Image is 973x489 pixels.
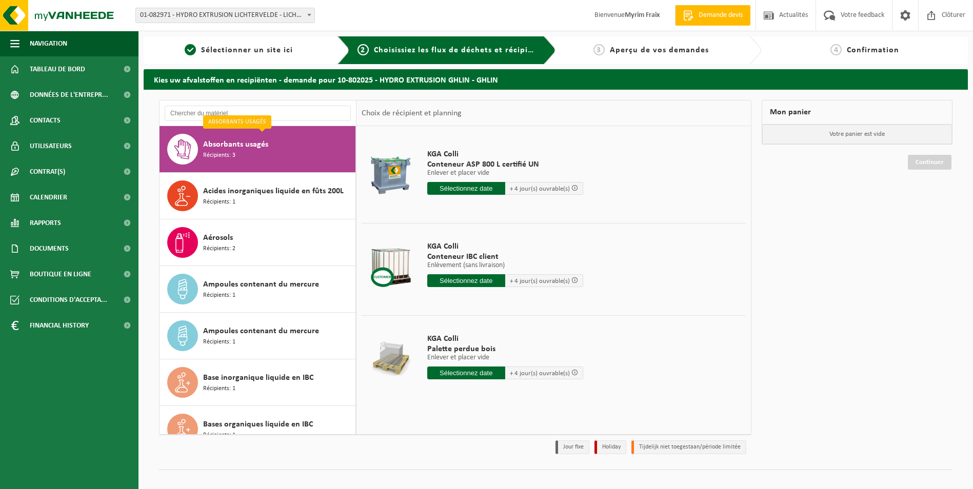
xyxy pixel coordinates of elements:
a: 1Sélectionner un site ici [149,44,329,56]
span: Récipients: 3 [203,151,235,160]
button: Absorbants usagés Récipients: 3 [160,126,356,173]
span: Ampoules contenant du mercure [203,278,319,291]
span: Confirmation [847,46,899,54]
span: 01-082971 - HYDRO EXTRUSION LICHTERVELDE - LICHTERVELDE [135,8,315,23]
span: Conteneur IBC client [427,252,583,262]
li: Jour fixe [555,440,589,454]
span: Conteneur ASP 800 L certifié UN [427,159,583,170]
span: 4 [830,44,842,55]
span: Palette perdue bois [427,344,583,354]
span: + 4 jour(s) ouvrable(s) [510,370,570,377]
span: Rapports [30,210,61,236]
span: Aérosols [203,232,233,244]
span: Tableau de bord [30,56,85,82]
span: Navigation [30,31,67,56]
button: Aérosols Récipients: 2 [160,219,356,266]
span: KGA Colli [427,241,583,252]
span: Contrat(s) [30,159,65,185]
button: Acides inorganiques liquide en fûts 200L Récipients: 1 [160,173,356,219]
span: Base inorganique liquide en IBC [203,372,313,384]
span: Récipients: 1 [203,337,235,347]
p: Enlever et placer vide [427,354,583,361]
span: Conditions d'accepta... [30,287,107,313]
li: Holiday [594,440,626,454]
span: Boutique en ligne [30,261,91,287]
span: Choisissiez les flux de déchets et récipients [374,46,545,54]
input: Chercher du matériel [165,106,351,121]
button: Bases organiques liquide en IBC Récipients: 1 [160,406,356,453]
span: Récipients: 1 [203,431,235,440]
input: Sélectionnez date [427,182,505,195]
span: Acides inorganiques liquide en fûts 200L [203,185,344,197]
span: 3 [593,44,605,55]
span: KGA Colli [427,334,583,344]
span: 01-082971 - HYDRO EXTRUSION LICHTERVELDE - LICHTERVELDE [136,8,314,23]
span: Absorbants usagés [203,138,268,151]
span: Récipients: 1 [203,384,235,394]
span: Bases organiques liquide en IBC [203,418,313,431]
p: Enlever et placer vide [427,170,583,177]
span: Récipients: 1 [203,197,235,207]
span: Données de l'entrepr... [30,82,108,108]
input: Sélectionnez date [427,366,505,379]
span: Récipients: 1 [203,291,235,300]
div: Choix de récipient et planning [356,100,467,126]
p: Votre panier est vide [762,125,952,144]
span: Aperçu de vos demandes [610,46,709,54]
li: Tijdelijk niet toegestaan/période limitée [631,440,746,454]
p: Enlèvement (sans livraison) [427,262,583,269]
span: Ampoules contenant du mercure [203,325,319,337]
button: Ampoules contenant du mercure Récipients: 1 [160,266,356,313]
span: Récipients: 2 [203,244,235,254]
span: Documents [30,236,69,261]
h2: Kies uw afvalstoffen en recipiënten - demande pour 10-802025 - HYDRO EXTRUSION GHLIN - GHLIN [144,69,968,89]
button: Ampoules contenant du mercure Récipients: 1 [160,313,356,359]
a: Continuer [908,155,951,170]
button: Base inorganique liquide en IBC Récipients: 1 [160,359,356,406]
div: Mon panier [762,100,952,125]
span: Contacts [30,108,61,133]
input: Sélectionnez date [427,274,505,287]
span: KGA Colli [427,149,583,159]
strong: Myrim Fraix [625,11,660,19]
span: Financial History [30,313,89,338]
span: Calendrier [30,185,67,210]
span: 1 [185,44,196,55]
span: Sélectionner un site ici [201,46,293,54]
span: Demande devis [696,10,745,21]
span: + 4 jour(s) ouvrable(s) [510,278,570,284]
span: + 4 jour(s) ouvrable(s) [510,186,570,192]
a: Demande devis [675,5,750,26]
span: 2 [358,44,369,55]
span: Utilisateurs [30,133,72,159]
